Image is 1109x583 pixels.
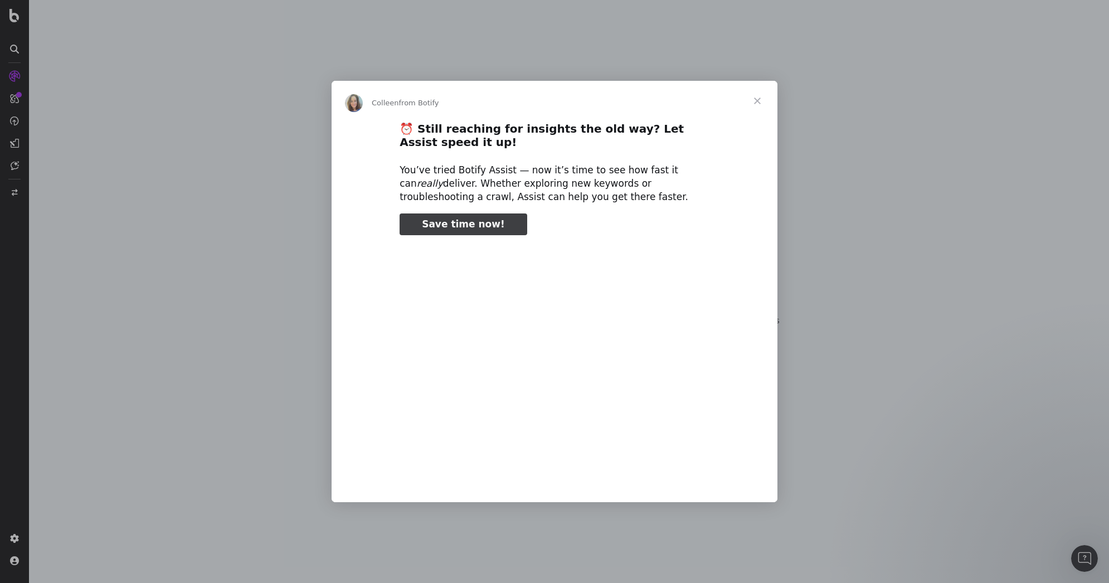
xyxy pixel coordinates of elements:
span: Save time now! [422,218,505,230]
span: Close [737,81,777,121]
img: Profile image for Colleen [345,94,363,112]
video: Play video [322,245,787,477]
a: Save time now! [400,213,527,236]
span: Colleen [372,99,399,107]
i: really [417,178,443,189]
div: You’ve tried Botify Assist — now it’s time to see how fast it can deliver. Whether exploring new ... [400,164,709,203]
h2: ⏰ Still reaching for insights the old way? Let Assist speed it up! [400,122,709,156]
span: from Botify [399,99,439,107]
